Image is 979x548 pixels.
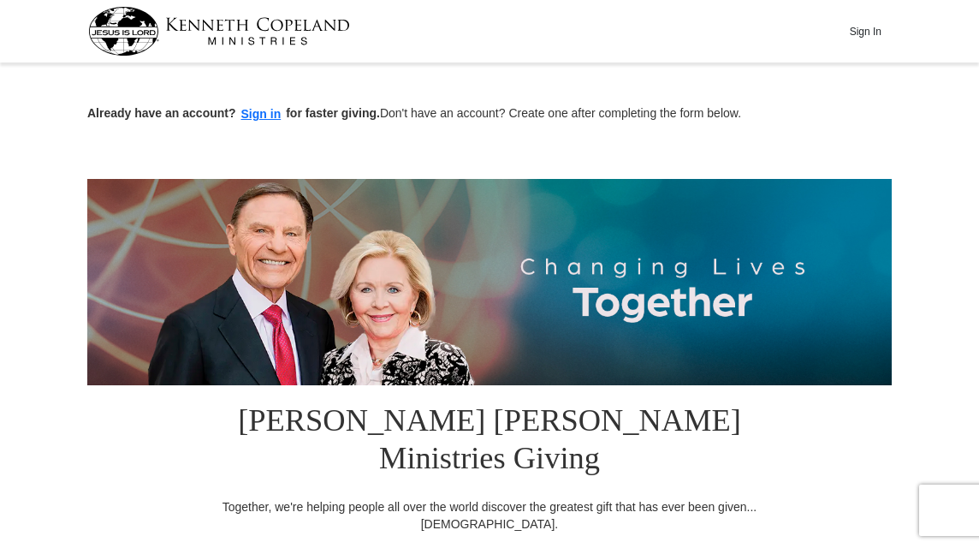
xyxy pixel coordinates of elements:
p: Don't have an account? Create one after completing the form below. [87,104,892,124]
img: kcm-header-logo.svg [88,7,350,56]
h1: [PERSON_NAME] [PERSON_NAME] Ministries Giving [211,385,768,498]
button: Sign in [236,104,287,124]
button: Sign In [840,18,891,45]
div: Together, we're helping people all over the world discover the greatest gift that has ever been g... [211,498,768,533]
strong: Already have an account? for faster giving. [87,106,380,120]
